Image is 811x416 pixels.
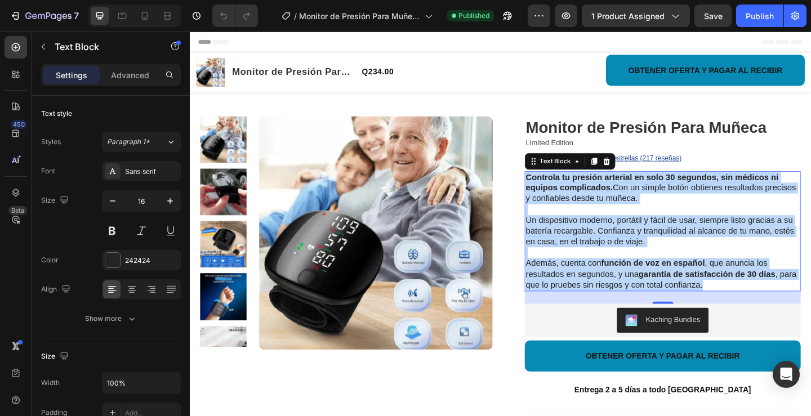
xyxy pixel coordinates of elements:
div: Text style [41,109,72,119]
p: Un dispositivo moderno, portátil y fácil de usar, siempre listo gracias a su batería recargable. ... [366,200,663,235]
button: Kaching Bundles [465,301,564,328]
u: Clasificado 4,7 estrellas (217 reseñas) [411,133,535,142]
p: Además, cuenta con , que anuncia los resultados en segundos, y una , para que lo pruebes sin ries... [366,247,663,281]
span: OBTENER OFERTA Y PAGAR AL RECIBIR [431,348,599,357]
button: 1 product assigned [582,5,690,27]
p: 7 [74,9,79,23]
p: Settings [56,69,87,81]
span: Paragraph 1* [107,137,150,147]
button: <p><span style="font-size:15px;">OBTENER OFERTA Y PAGAR AL RECIBIR</span></p> [453,25,669,59]
button: Paragraph 1* [102,132,181,152]
h1: Monitor de Presión Para Muñeca [364,92,665,117]
span: Published [458,11,489,21]
span: Monitor de Presión Para Muñeca [299,10,420,22]
div: Align [41,282,73,297]
p: Con un simple botón obtienes resultados precisos y confiables desde tu muñeca. [366,153,663,188]
span: Save [704,11,723,21]
span: OBTENER OFERTA Y PAGAR AL RECIBIR [477,37,645,47]
div: Kaching Bundles [496,307,555,319]
div: Width [41,378,60,388]
div: Sans-serif [125,167,178,177]
p: Advanced [111,69,149,81]
span: / [294,10,297,22]
div: Rich Text Editor. Editing area: main [364,152,665,283]
div: Size [41,193,71,208]
div: Undo/Redo [212,5,258,27]
button: 7 [5,5,84,27]
button: Save [694,5,732,27]
span: Limited Edition [366,117,417,126]
div: 450 [11,120,27,129]
div: Color [41,255,59,265]
div: Text Block [378,136,417,146]
button: Show more [41,308,181,329]
button: Publish [736,5,783,27]
img: KachingBundles.png [474,307,487,321]
div: 242424 [125,256,178,266]
iframe: Design area [190,32,811,416]
strong: Controla tu presión arterial en solo 30 segundos, sin médicos ni equipos complicados. [366,154,640,175]
strong: garantía de satisfacción de 30 días [488,259,637,269]
div: Publish [746,10,774,22]
div: Show more [85,313,137,324]
strong: función de voz en español [448,247,560,257]
p: Text Block [55,40,150,53]
div: Font [41,166,55,176]
span: 1 product assigned [591,10,665,22]
div: Beta [8,206,27,215]
input: Auto [103,373,180,393]
div: Size [41,349,71,364]
div: Open Intercom Messenger [773,361,800,388]
button: <p><span style="font-size:15px;">OBTENER OFERTA Y PAGAR AL RECIBIR</span></p> [364,336,665,370]
div: Styles [41,137,61,147]
strong: Entrega 2 a 5 días a todo [GEOGRAPHIC_DATA] [418,384,611,394]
